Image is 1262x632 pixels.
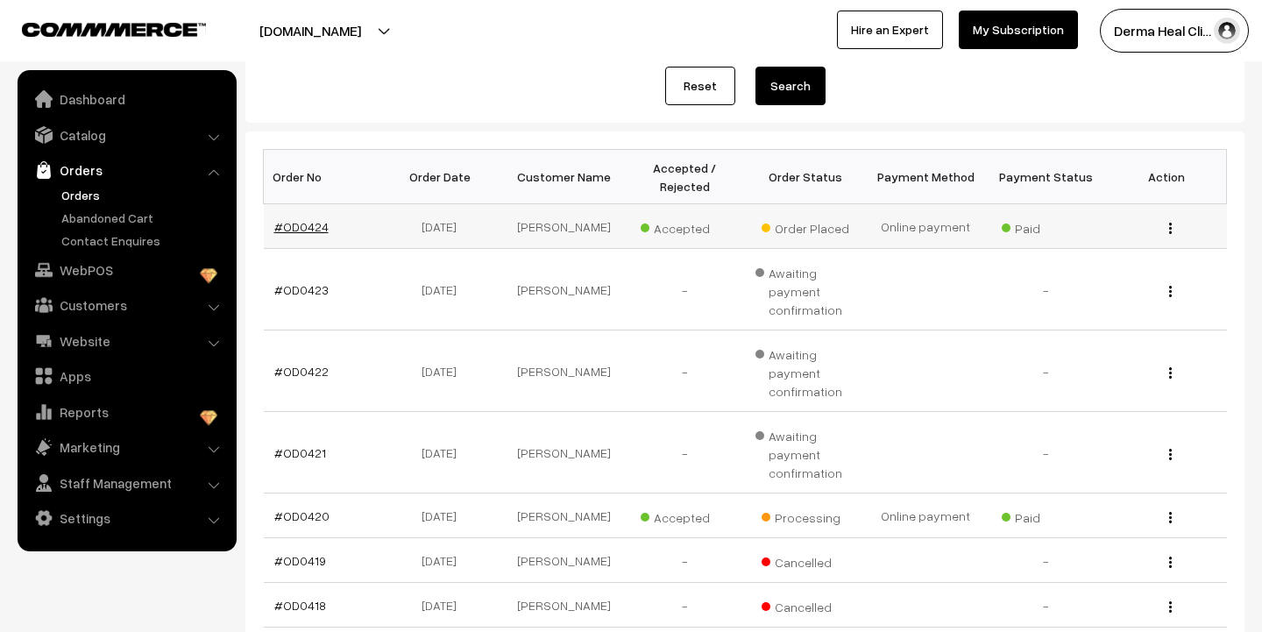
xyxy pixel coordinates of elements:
[504,204,624,249] td: [PERSON_NAME]
[384,204,504,249] td: [DATE]
[198,9,422,53] button: [DOMAIN_NAME]
[384,249,504,330] td: [DATE]
[504,583,624,628] td: [PERSON_NAME]
[22,431,230,463] a: Marketing
[755,259,854,319] span: Awaiting payment confirmation
[274,219,329,234] a: #OD0424
[641,215,728,238] span: Accepted
[22,254,230,286] a: WebPOS
[1169,557,1172,568] img: Menu
[641,504,728,527] span: Accepted
[504,150,624,204] th: Customer Name
[1169,601,1172,613] img: Menu
[1214,18,1240,44] img: user
[22,289,230,321] a: Customers
[625,150,745,204] th: Accepted / Rejected
[837,11,943,49] a: Hire an Expert
[274,598,326,613] a: #OD0418
[22,360,230,392] a: Apps
[22,119,230,151] a: Catalog
[625,249,745,330] td: -
[625,412,745,494] td: -
[22,18,175,39] a: COMMMERCE
[865,494,985,538] td: Online payment
[959,11,1078,49] a: My Subscription
[755,341,854,401] span: Awaiting payment confirmation
[22,154,230,186] a: Orders
[274,445,326,460] a: #OD0421
[755,423,854,482] span: Awaiting payment confirmation
[625,538,745,583] td: -
[57,231,230,250] a: Contact Enquires
[625,583,745,628] td: -
[384,330,504,412] td: [DATE]
[762,593,849,616] span: Cancelled
[665,67,735,105] a: Reset
[384,538,504,583] td: [DATE]
[986,249,1106,330] td: -
[745,150,865,204] th: Order Status
[274,553,326,568] a: #OD0419
[1106,150,1226,204] th: Action
[986,538,1106,583] td: -
[986,330,1106,412] td: -
[57,186,230,204] a: Orders
[504,538,624,583] td: [PERSON_NAME]
[384,494,504,538] td: [DATE]
[762,215,849,238] span: Order Placed
[384,412,504,494] td: [DATE]
[1002,215,1089,238] span: Paid
[1100,9,1249,53] button: Derma Heal Cli…
[274,364,329,379] a: #OD0422
[865,150,985,204] th: Payment Method
[986,583,1106,628] td: -
[865,204,985,249] td: Online payment
[986,150,1106,204] th: Payment Status
[1169,512,1172,523] img: Menu
[504,249,624,330] td: [PERSON_NAME]
[384,150,504,204] th: Order Date
[22,325,230,357] a: Website
[1169,449,1172,460] img: Menu
[1169,367,1172,379] img: Menu
[762,549,849,572] span: Cancelled
[384,583,504,628] td: [DATE]
[274,508,330,523] a: #OD0420
[755,67,826,105] button: Search
[504,330,624,412] td: [PERSON_NAME]
[625,330,745,412] td: -
[22,23,206,36] img: COMMMERCE
[1002,504,1089,527] span: Paid
[762,504,849,527] span: Processing
[1169,286,1172,297] img: Menu
[264,150,384,204] th: Order No
[274,282,329,297] a: #OD0423
[504,494,624,538] td: [PERSON_NAME]
[22,502,230,534] a: Settings
[1169,223,1172,234] img: Menu
[504,412,624,494] td: [PERSON_NAME]
[57,209,230,227] a: Abandoned Cart
[22,396,230,428] a: Reports
[22,467,230,499] a: Staff Management
[986,412,1106,494] td: -
[22,83,230,115] a: Dashboard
